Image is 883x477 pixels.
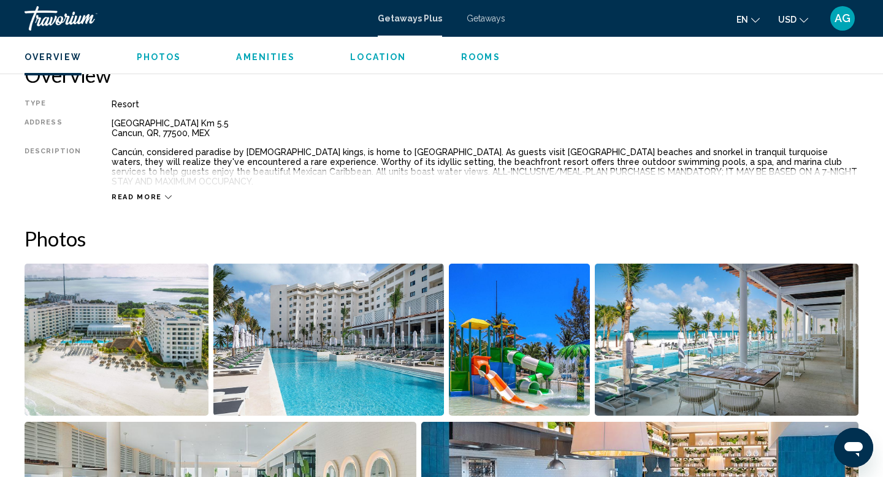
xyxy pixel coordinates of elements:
button: Rooms [461,52,500,63]
div: Type [25,99,81,109]
span: Location [350,52,406,62]
div: Description [25,147,81,186]
button: Open full-screen image slider [25,263,208,416]
div: Address [25,118,81,138]
button: Change currency [778,10,808,28]
button: Open full-screen image slider [213,263,443,416]
span: Rooms [461,52,500,62]
h2: Overview [25,63,858,87]
button: Photos [137,52,182,63]
button: Read more [112,193,172,202]
button: Overview [25,52,82,63]
button: Open full-screen image slider [449,263,590,416]
h2: Photos [25,226,858,251]
div: Cancún, considered paradise by [DEMOGRAPHIC_DATA] kings, is home to [GEOGRAPHIC_DATA]. As guests ... [112,147,858,186]
span: Overview [25,52,82,62]
span: en [736,15,748,25]
button: Open full-screen image slider [595,263,858,416]
span: Photos [137,52,182,62]
button: User Menu [827,6,858,31]
div: [GEOGRAPHIC_DATA] Km 5.5 Cancun, QR, 77500, MEX [112,118,858,138]
a: Getaways [467,13,505,23]
span: USD [778,15,797,25]
div: Resort [112,99,858,109]
button: Location [350,52,406,63]
span: Amenities [236,52,295,62]
button: Change language [736,10,760,28]
button: Amenities [236,52,295,63]
a: Travorium [25,6,365,31]
span: Read more [112,193,162,201]
a: Getaways Plus [378,13,442,23]
span: AG [835,12,851,25]
iframe: Button to launch messaging window [834,428,873,467]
